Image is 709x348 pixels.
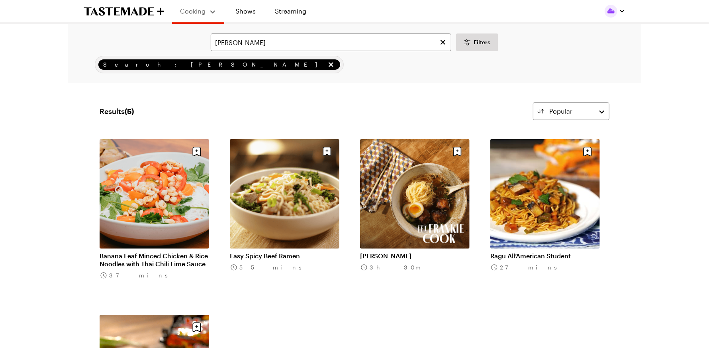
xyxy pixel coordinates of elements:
[439,38,447,47] button: Clear search
[100,106,134,117] span: Results
[180,7,206,15] span: Cooking
[189,144,204,159] button: Save recipe
[125,107,134,116] span: ( 5 )
[456,33,498,51] button: Desktop filters
[100,252,209,268] a: Banana Leaf Minced Chicken & Rice Noodles with Thai Chili Lime Sauce
[360,252,470,260] a: [PERSON_NAME]
[580,144,595,159] button: Save recipe
[230,252,339,260] a: Easy Spicy Beef Ramen
[450,144,465,159] button: Save recipe
[84,7,164,16] a: To Tastemade Home Page
[490,252,600,260] a: Ragu All’American Student
[180,3,216,19] button: Cooking
[549,106,572,116] span: Popular
[474,38,490,46] span: Filters
[319,144,335,159] button: Save recipe
[189,320,204,335] button: Save recipe
[605,5,617,18] img: Profile picture
[327,60,335,69] button: remove Search: Shoyu Ramen
[605,5,625,18] button: Profile picture
[533,102,609,120] button: Popular
[103,60,325,69] span: Search: [PERSON_NAME]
